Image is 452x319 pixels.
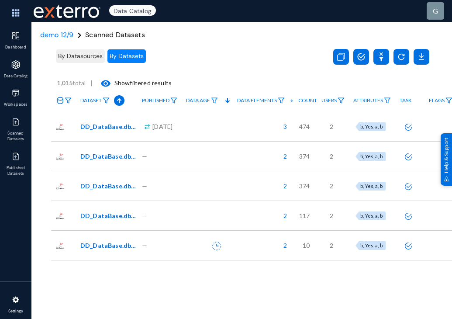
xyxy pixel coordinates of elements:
[279,152,287,161] span: 2
[85,30,145,39] span: Scanned Datasets
[2,102,30,108] span: Workspaces
[138,93,182,108] a: Published
[360,213,383,218] span: b, Yes, a, b
[80,181,139,191] span: DD_DataBase.dbo.Phonefifty_copy2
[433,7,438,15] span: g
[433,6,438,16] div: g
[182,93,222,108] a: Data Age
[142,152,147,161] span: —
[56,49,105,63] button: By Datasources
[11,295,20,304] img: icon-settings.svg
[90,79,93,87] span: |
[34,4,100,18] img: exterro-work-mark.svg
[395,93,416,108] a: Task
[80,122,139,131] span: DD_DataBase.dbo.Phonefifty_copy
[11,31,20,40] img: icon-dashboard.svg
[321,97,337,104] span: Users
[330,122,333,131] span: 2
[299,152,310,161] span: 374
[303,241,310,250] span: 10
[233,93,289,108] a: Data Elements
[3,3,29,22] img: app launcher
[2,165,30,177] span: Published Datasets
[384,97,391,104] img: icon-filter.svg
[170,97,177,104] img: icon-filter.svg
[330,211,333,220] span: 2
[330,241,333,250] span: 2
[100,78,111,89] mat-icon: visibility
[80,211,139,220] span: DD_DataBase.dbo.All
[279,122,287,131] span: 3
[330,152,333,161] span: 2
[360,124,383,129] span: b, Yes, a, b
[360,153,383,159] span: b, Yes, a, b
[338,97,345,104] img: icon-filter.svg
[2,45,30,51] span: Dashboard
[57,79,90,87] span: total
[142,241,147,250] span: —
[429,97,445,104] span: Flags
[2,73,30,80] span: Data Catalog
[353,97,383,104] span: Attributes
[152,122,173,131] span: [DATE]
[298,97,317,104] span: Count
[299,181,310,191] span: 374
[11,89,20,97] img: icon-workspace.svg
[55,181,65,191] img: sqlserver.png
[80,241,139,250] span: DD_DataBase.dbo.Employees
[237,97,277,104] span: Data Elements
[65,97,72,104] img: icon-filter.svg
[360,243,383,248] span: b, Yes, a, b
[55,122,65,132] img: sqlserver.png
[76,93,114,108] a: Dataset
[400,97,412,104] span: Task
[2,309,30,315] span: Settings
[31,2,99,20] span: Exterro
[441,133,452,186] div: Help & Support
[55,211,65,221] img: sqlserver.png
[57,79,72,87] b: 1,015
[11,152,20,161] img: icon-published.svg
[55,241,65,250] img: sqlserver.png
[317,93,349,108] a: Users
[186,97,210,104] span: Data Age
[211,97,218,104] img: icon-filter.svg
[107,49,146,63] button: By Datasets
[330,181,333,191] span: 2
[103,97,110,104] img: icon-filter.svg
[349,93,395,108] a: Attributes
[279,181,287,191] span: 2
[93,79,172,87] span: Show filtered results
[278,97,285,104] img: icon-filter.svg
[55,152,65,161] img: sqlserver.png
[279,241,287,250] span: 2
[110,52,144,60] span: By Datasets
[11,60,20,69] img: icon-applications.svg
[40,30,73,39] a: demo 12/9
[80,97,102,104] span: Dataset
[142,181,147,191] span: —
[299,122,310,131] span: 474
[58,52,103,60] span: By Datasources
[142,211,147,220] span: —
[11,118,20,126] img: icon-published.svg
[279,211,287,220] span: 2
[80,152,139,161] span: DD_DataBase.dbo.Phonefifty
[142,97,169,104] span: Published
[444,176,449,181] img: help_support.svg
[2,131,30,142] span: Scanned Datasets
[360,183,383,189] span: b, Yes, a, b
[109,5,156,16] span: Data Catalog
[299,211,310,220] span: 117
